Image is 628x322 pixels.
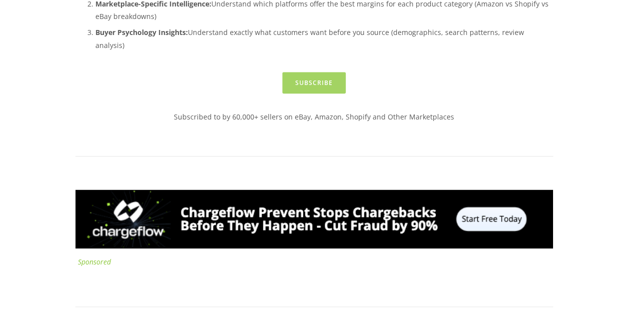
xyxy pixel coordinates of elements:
strong: Buyer Psychology Insights: [95,27,188,37]
a: Sponsored [78,257,111,266]
a: Subscribe [282,72,346,93]
p: Understand exactly what customers want before you source (demographics, search patterns, review a... [95,26,553,51]
p: Subscribed to by 60,000+ sellers on eBay, Amazon, Shopify and Other Marketplaces [75,110,553,123]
